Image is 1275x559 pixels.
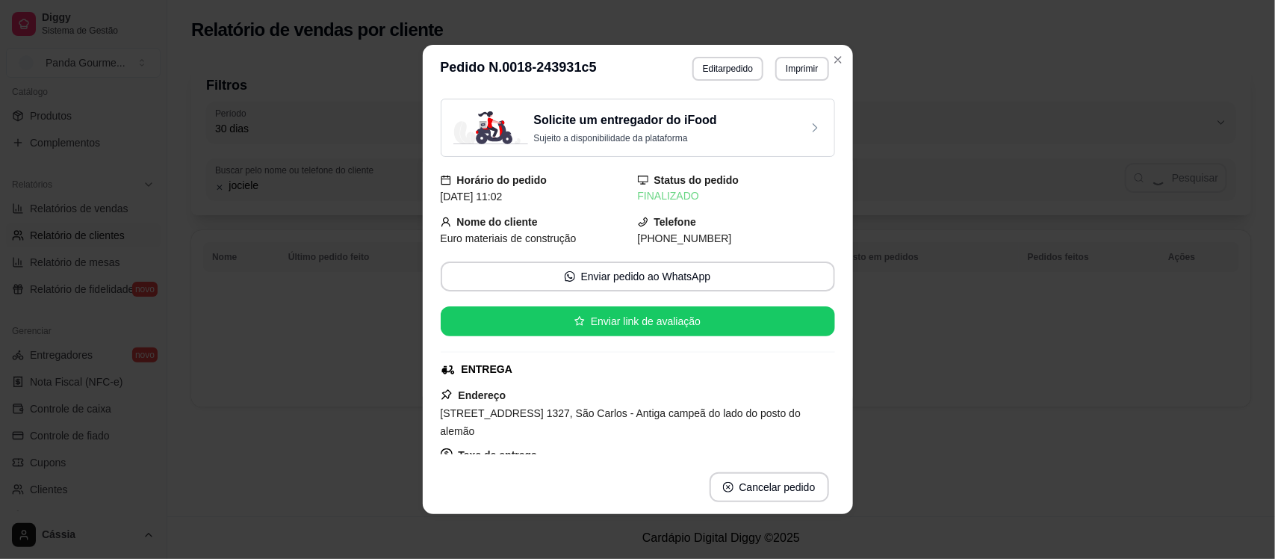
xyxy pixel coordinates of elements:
[459,389,506,401] strong: Endereço
[441,232,577,244] span: Euro materiais de construção
[654,174,739,186] strong: Status do pedido
[462,362,512,377] div: ENTREGA
[692,57,763,81] button: Editarpedido
[638,217,648,227] span: phone
[459,449,538,461] strong: Taxa de entrega
[441,262,835,291] button: whats-appEnviar pedido ao WhatsApp
[441,306,835,336] button: starEnviar link de avaliação
[457,216,538,228] strong: Nome do cliente
[441,191,503,203] span: [DATE] 11:02
[775,57,828,81] button: Imprimir
[441,217,451,227] span: user
[441,175,451,185] span: calendar
[826,48,850,72] button: Close
[638,188,835,204] div: FINALIZADO
[638,175,648,185] span: desktop
[441,407,801,437] span: [STREET_ADDRESS] 1327, São Carlos - Antiga campeã do lado do posto do alemão
[654,216,697,228] strong: Telefone
[638,232,732,244] span: [PHONE_NUMBER]
[441,448,453,460] span: dollar
[723,482,733,492] span: close-circle
[441,389,453,401] span: pushpin
[441,57,597,81] h3: Pedido N. 0018-243931c5
[574,316,585,327] span: star
[710,472,829,502] button: close-circleCancelar pedido
[457,174,547,186] strong: Horário do pedido
[565,271,575,282] span: whats-app
[453,111,528,144] img: delivery-image
[534,111,717,129] h3: Solicite um entregador do iFood
[534,132,717,144] p: Sujeito a disponibilidade da plataforma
